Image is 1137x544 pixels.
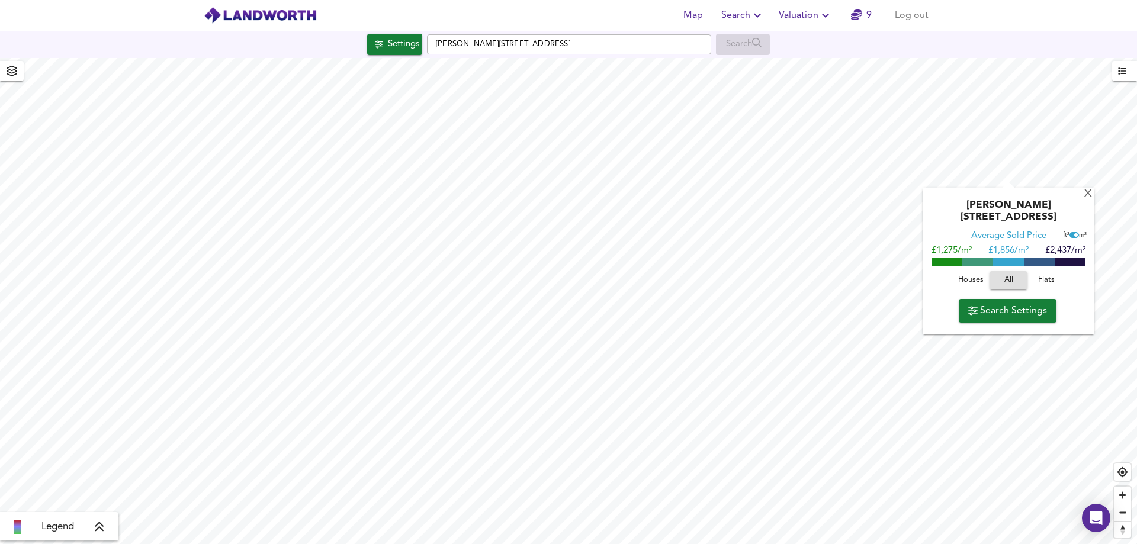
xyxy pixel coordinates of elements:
[367,34,422,55] div: Click to configure Search Settings
[779,7,833,24] span: Valuation
[932,246,972,255] span: £1,275/m²
[1063,232,1069,239] span: ft²
[41,520,74,534] span: Legend
[1114,463,1131,481] button: Find my location
[716,34,770,55] div: Enable a Source before running a Search
[1114,487,1131,504] button: Zoom in
[995,273,1022,287] span: All
[1114,504,1131,521] button: Zoom out
[204,7,317,24] img: logo
[968,302,1047,319] span: Search Settings
[959,299,1056,323] button: Search Settings
[388,37,419,52] div: Settings
[367,34,422,55] button: Settings
[674,4,712,27] button: Map
[988,246,1029,255] span: £ 1,856/m²
[1030,273,1062,287] span: Flats
[1079,232,1087,239] span: m²
[679,7,707,24] span: Map
[1082,504,1110,532] div: Open Intercom Messenger
[717,4,769,27] button: Search
[1114,522,1131,538] span: Reset bearing to north
[427,34,711,54] input: Enter a location...
[955,273,987,287] span: Houses
[774,4,837,27] button: Valuation
[952,271,990,289] button: Houses
[1045,246,1085,255] span: £2,437/m²
[1114,521,1131,538] button: Reset bearing to north
[890,4,933,27] button: Log out
[851,7,872,24] a: 9
[929,199,1088,230] div: [PERSON_NAME][STREET_ADDRESS]
[971,230,1046,242] div: Average Sold Price
[1083,189,1093,200] div: X
[721,7,765,24] span: Search
[1114,504,1131,521] span: Zoom out
[842,4,880,27] button: 9
[1027,271,1065,289] button: Flats
[895,7,929,24] span: Log out
[990,271,1027,289] button: All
